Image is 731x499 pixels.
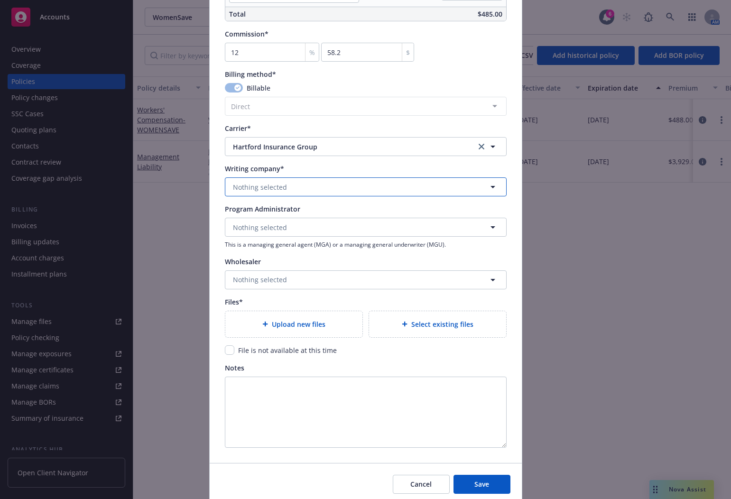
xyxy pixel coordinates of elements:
span: Cancel [410,480,432,489]
span: Program Administrator [225,204,300,213]
button: Cancel [393,475,450,494]
span: Writing company* [225,164,284,173]
span: Nothing selected [233,222,287,232]
span: Notes [225,363,244,372]
span: Commission* [225,29,268,38]
button: Hartford Insurance Groupclear selection [225,137,507,156]
span: This is a managing general agent (MGA) or a managing general underwriter (MGU). [225,240,507,249]
span: Select existing files [411,319,473,329]
span: Total [229,9,246,18]
span: Carrier* [225,124,251,133]
span: Billing method*BillableDirect [225,69,507,116]
button: Nothing selected [225,177,507,196]
span: File is not available at this time [238,346,337,355]
div: Select existing files [369,311,507,338]
button: Nothing selected [225,218,507,237]
span: $ [406,47,410,57]
span: % [309,47,315,57]
span: Nothing selected [233,182,287,192]
div: Upload new files [225,311,363,338]
span: Files* [225,297,243,306]
span: Hartford Insurance Group [233,142,462,152]
a: clear selection [476,141,487,152]
span: Nothing selected [233,275,287,285]
span: Billing method* [225,70,276,79]
button: Save [453,475,510,494]
div: Billable [225,83,507,93]
span: Save [474,480,489,489]
button: Nothing selected [225,270,507,289]
span: $485.00 [478,9,502,18]
span: Wholesaler [225,257,261,266]
span: Upload new files [272,319,325,329]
